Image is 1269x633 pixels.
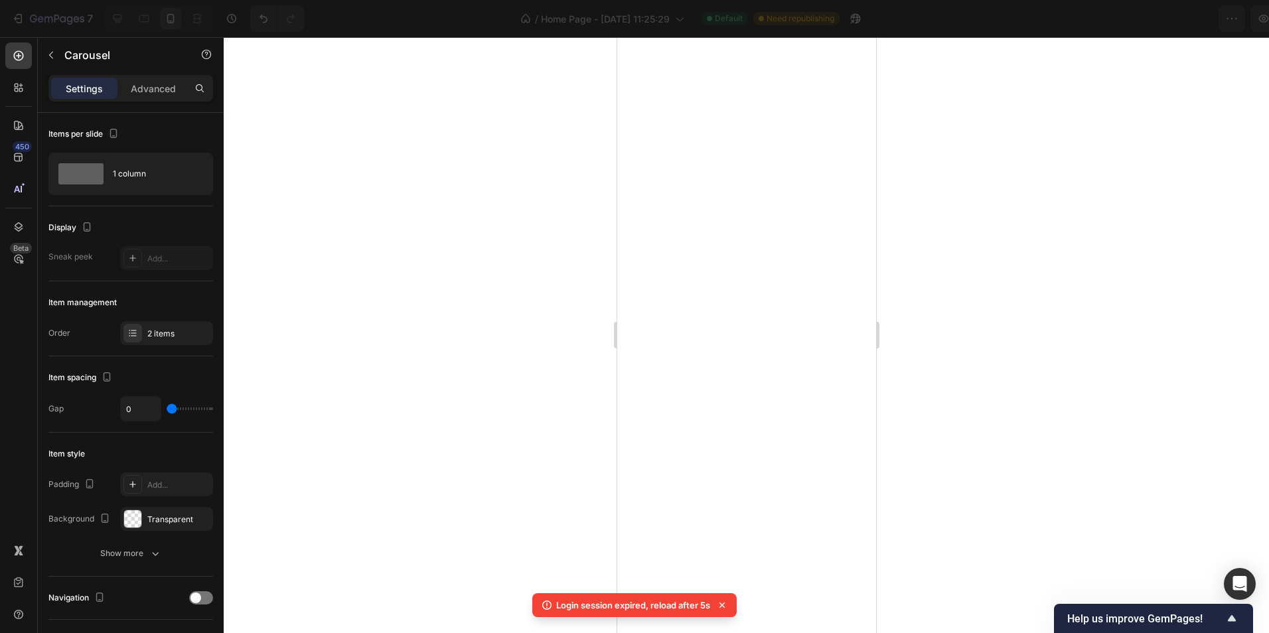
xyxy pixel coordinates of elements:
div: Transparent [147,514,210,526]
div: Item management [48,297,117,309]
div: 2 items [147,328,210,340]
div: Beta [10,243,32,253]
span: Home Page - [DATE] 11:25:29 [541,12,670,26]
input: Auto [121,397,161,421]
div: Order [48,327,70,339]
span: Need republishing [767,13,834,25]
div: Publish [1192,12,1225,26]
div: 450 [13,141,32,152]
span: Default [715,13,743,25]
div: Sneak peek [48,251,93,263]
p: Advanced [131,82,176,96]
div: Display [48,219,95,237]
div: Background [48,510,113,528]
iframe: Design area [617,37,876,633]
div: Add... [147,479,210,491]
div: 1 column [113,159,194,189]
p: Settings [66,82,103,96]
div: Padding [48,476,98,494]
button: Publish [1181,5,1236,32]
div: Open Intercom Messenger [1224,568,1256,600]
span: Help us improve GemPages! [1067,612,1224,625]
button: 7 [5,5,99,32]
div: Navigation [48,589,108,607]
p: Login session expired, reload after 5s [556,598,710,612]
p: Carousel [64,47,177,63]
div: Undo/Redo [250,5,304,32]
div: Show more [100,547,162,560]
div: Gap [48,403,64,415]
button: Save [1132,5,1175,32]
button: Show survey - Help us improve GemPages! [1067,610,1240,626]
button: Show more [48,541,213,565]
span: Save [1143,13,1165,25]
div: Item spacing [48,369,115,387]
div: Item style [48,448,85,460]
span: / [535,12,538,26]
p: 7 [87,11,93,27]
div: Items per slide [48,125,121,143]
